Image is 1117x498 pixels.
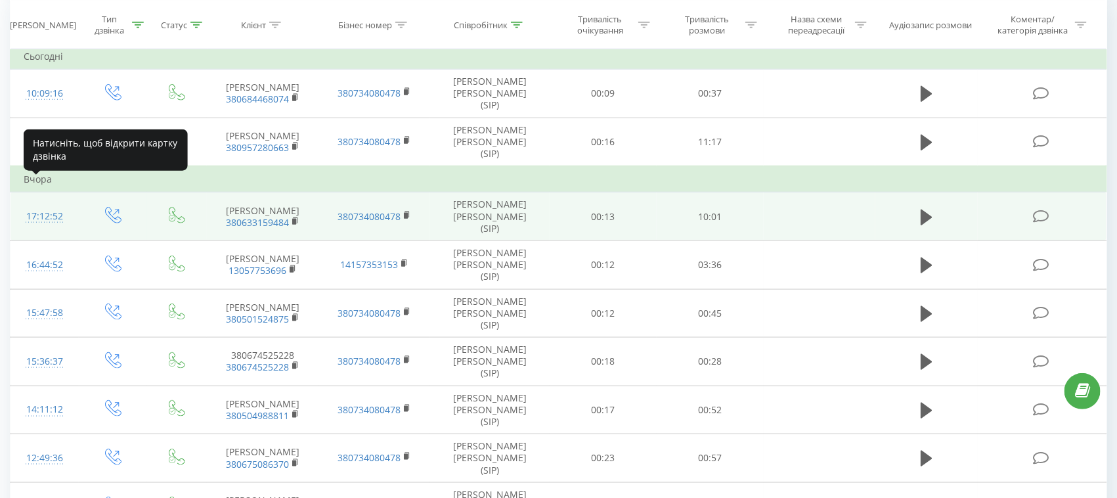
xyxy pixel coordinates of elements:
[565,14,635,36] div: Тривалість очікування
[672,14,742,36] div: Тривалість розмови
[657,192,764,241] td: 10:01
[338,403,401,416] a: 380734080478
[226,409,289,422] a: 380504988811
[338,355,401,367] a: 380734080478
[338,451,401,464] a: 380734080478
[226,361,289,373] a: 380674525228
[161,19,187,30] div: Статус
[657,289,764,338] td: 00:45
[338,210,401,223] a: 380734080478
[430,386,550,434] td: [PERSON_NAME] [PERSON_NAME] (SIP)
[338,135,401,148] a: 380734080478
[226,313,289,325] a: 380501524875
[550,338,657,386] td: 00:18
[781,14,852,36] div: Назва схеми переадресації
[657,118,764,166] td: 11:17
[11,166,1107,192] td: Вчора
[241,19,266,30] div: Клієнт
[24,300,66,326] div: 15:47:58
[430,192,550,241] td: [PERSON_NAME] [PERSON_NAME] (SIP)
[10,19,76,30] div: [PERSON_NAME]
[430,70,550,118] td: [PERSON_NAME] [PERSON_NAME] (SIP)
[226,93,289,105] a: 380684468074
[338,307,401,319] a: 380734080478
[430,338,550,386] td: [PERSON_NAME] [PERSON_NAME] (SIP)
[226,216,289,229] a: 380633159484
[226,458,289,470] a: 380675086370
[229,264,286,277] a: 13057753696
[207,240,318,289] td: [PERSON_NAME]
[657,386,764,434] td: 00:52
[430,118,550,166] td: [PERSON_NAME] [PERSON_NAME] (SIP)
[995,14,1072,36] div: Коментар/категорія дзвінка
[24,349,66,374] div: 15:36:37
[550,434,657,483] td: 00:23
[207,338,318,386] td: 380674525228
[550,289,657,338] td: 00:12
[24,397,66,422] div: 14:11:12
[24,81,66,106] div: 10:09:16
[207,386,318,434] td: [PERSON_NAME]
[550,70,657,118] td: 00:09
[430,240,550,289] td: [PERSON_NAME] [PERSON_NAME] (SIP)
[24,252,66,278] div: 16:44:52
[550,118,657,166] td: 00:16
[550,192,657,241] td: 00:13
[430,289,550,338] td: [PERSON_NAME] [PERSON_NAME] (SIP)
[890,19,973,30] div: Аудіозапис розмови
[207,289,318,338] td: [PERSON_NAME]
[24,129,188,171] div: Натисніть, щоб відкрити картку дзвінка
[207,70,318,118] td: [PERSON_NAME]
[430,434,550,483] td: [PERSON_NAME] [PERSON_NAME] (SIP)
[657,240,764,289] td: 03:36
[24,204,66,229] div: 17:12:52
[454,19,508,30] div: Співробітник
[11,43,1107,70] td: Сьогодні
[657,338,764,386] td: 00:28
[207,434,318,483] td: [PERSON_NAME]
[340,258,398,271] a: 14157353153
[91,14,129,36] div: Тип дзвінка
[207,118,318,166] td: [PERSON_NAME]
[24,445,66,471] div: 12:49:36
[550,240,657,289] td: 00:12
[207,192,318,241] td: [PERSON_NAME]
[338,19,392,30] div: Бізнес номер
[657,70,764,118] td: 00:37
[338,87,401,99] a: 380734080478
[550,386,657,434] td: 00:17
[226,141,289,154] a: 380957280663
[657,434,764,483] td: 00:57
